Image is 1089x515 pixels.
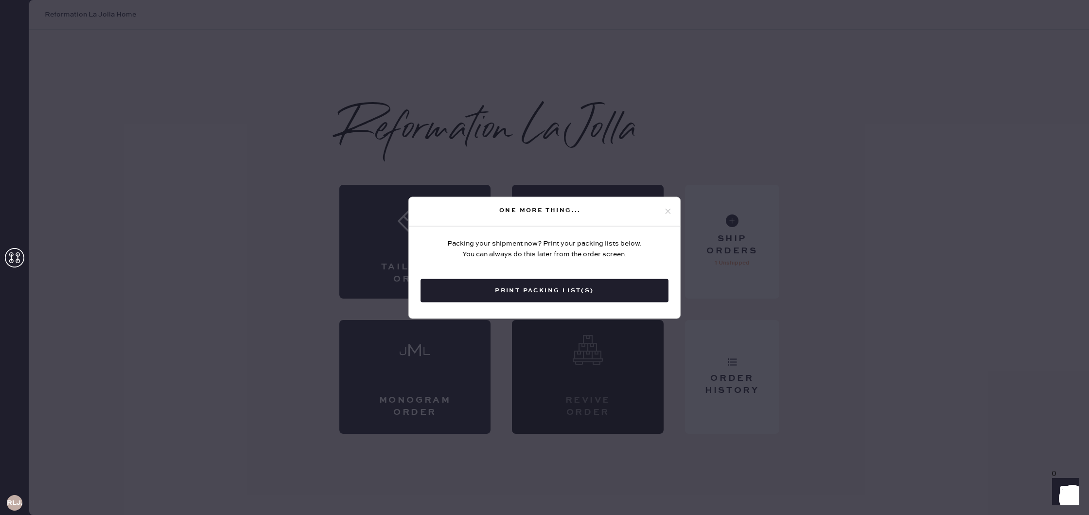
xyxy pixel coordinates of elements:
iframe: Front Chat [1043,471,1085,513]
h3: RLJA [7,499,22,506]
div: One more thing... [417,205,664,216]
button: Print Packing List(s) [421,279,668,302]
div: Packing your shipment now? Print your packing lists below. You can always do this later from the ... [447,238,642,259]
